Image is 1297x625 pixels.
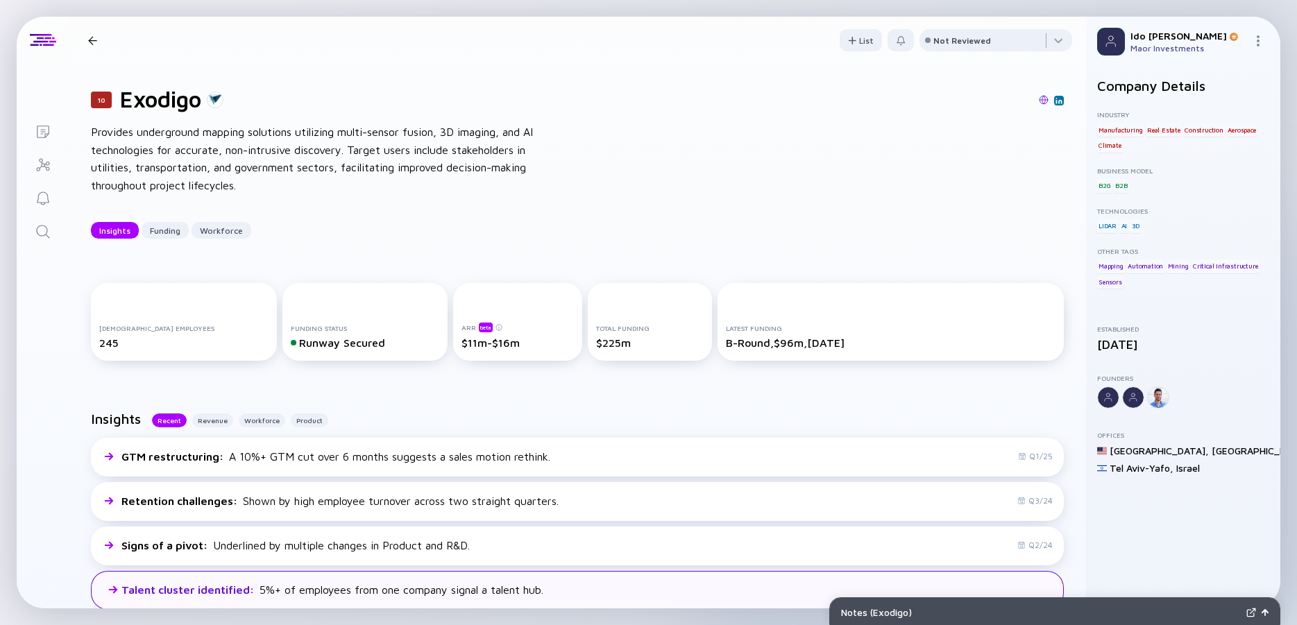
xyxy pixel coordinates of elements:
[192,220,251,241] div: Workforce
[1097,110,1269,119] div: Industry
[596,336,704,349] div: $225m
[1120,219,1129,233] div: AI
[152,413,187,427] button: Recent
[1097,78,1269,94] h2: Company Details
[841,606,1241,618] div: Notes ( Exodigo )
[1097,139,1123,153] div: Climate
[933,35,991,46] div: Not Reviewed
[1130,219,1142,233] div: 3D
[121,450,550,463] div: A 10%+ GTM cut over 6 months suggests a sales motion rethink.
[1246,608,1256,617] img: Expand Notes
[91,123,535,194] div: Provides underground mapping solutions utilizing multi-sensor fusion, 3D imaging, and AI technolo...
[1097,259,1125,273] div: Mapping
[1017,495,1053,506] div: Q3/24
[1097,219,1118,233] div: LIDAR
[291,324,439,332] div: Funding Status
[142,222,189,239] button: Funding
[1262,609,1269,616] img: Open Notes
[121,450,226,463] span: GTM restructuring :
[99,324,269,332] div: [DEMOGRAPHIC_DATA] Employees
[17,147,69,180] a: Investor Map
[461,322,574,332] div: ARR
[99,336,269,349] div: 245
[1126,259,1164,273] div: Automation
[192,222,251,239] button: Workforce
[840,29,882,51] button: List
[726,324,1056,332] div: Latest Funding
[1017,540,1053,550] div: Q2/24
[1097,431,1269,439] div: Offices
[840,30,882,51] div: List
[239,413,285,427] button: Workforce
[1167,259,1190,273] div: Mining
[1097,337,1269,352] div: [DATE]
[17,114,69,147] a: Lists
[1130,43,1247,53] div: Maor Investments
[1056,97,1062,104] img: Exodigo Linkedin Page
[192,413,233,427] button: Revenue
[479,323,493,332] div: beta
[1110,445,1209,456] div: [GEOGRAPHIC_DATA] ,
[461,336,574,349] div: $11m-$16m
[1018,451,1053,461] div: Q1/25
[91,92,112,108] div: 10
[1097,463,1107,473] img: Israel Flag
[1097,374,1269,382] div: Founders
[121,539,210,551] span: Signs of a pivot :
[1114,179,1128,193] div: B2B
[91,222,139,239] button: Insights
[1097,325,1269,333] div: Established
[121,583,257,596] span: Talent cluster identified :
[1192,259,1259,273] div: Critical Infrastructure
[1176,462,1200,474] div: Israel
[1130,30,1247,42] div: Ido [PERSON_NAME]
[142,220,189,241] div: Funding
[1097,247,1269,255] div: Other Tags
[17,214,69,247] a: Search
[91,220,139,241] div: Insights
[121,495,240,507] span: Retention challenges :
[120,86,201,112] h1: Exodigo
[1097,166,1269,175] div: Business Model
[1110,462,1173,474] div: Tel Aviv-Yafo ,
[1097,179,1112,193] div: B2G
[1253,35,1264,46] img: Menu
[1097,123,1144,137] div: Manufacturing
[91,411,141,427] h2: Insights
[291,413,328,427] button: Product
[1097,446,1107,456] img: United States Flag
[1097,275,1124,289] div: Sensors
[726,336,1056,349] div: B-Round, $96m, [DATE]
[291,336,439,349] div: Runway Secured
[1097,28,1125,55] img: Profile Picture
[121,583,543,596] div: 5%+ of employees from one company signal a talent hub.
[596,324,704,332] div: Total Funding
[1097,207,1269,215] div: Technologies
[121,539,470,551] div: Underlined by multiple changes in Product and R&D.
[121,495,559,507] div: Shown by high employee turnover across two straight quarters.
[1039,95,1049,105] img: Exodigo Website
[1183,123,1225,137] div: Construction
[17,180,69,214] a: Reminders
[1146,123,1182,137] div: Real Estate
[1226,123,1257,137] div: Aerospace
